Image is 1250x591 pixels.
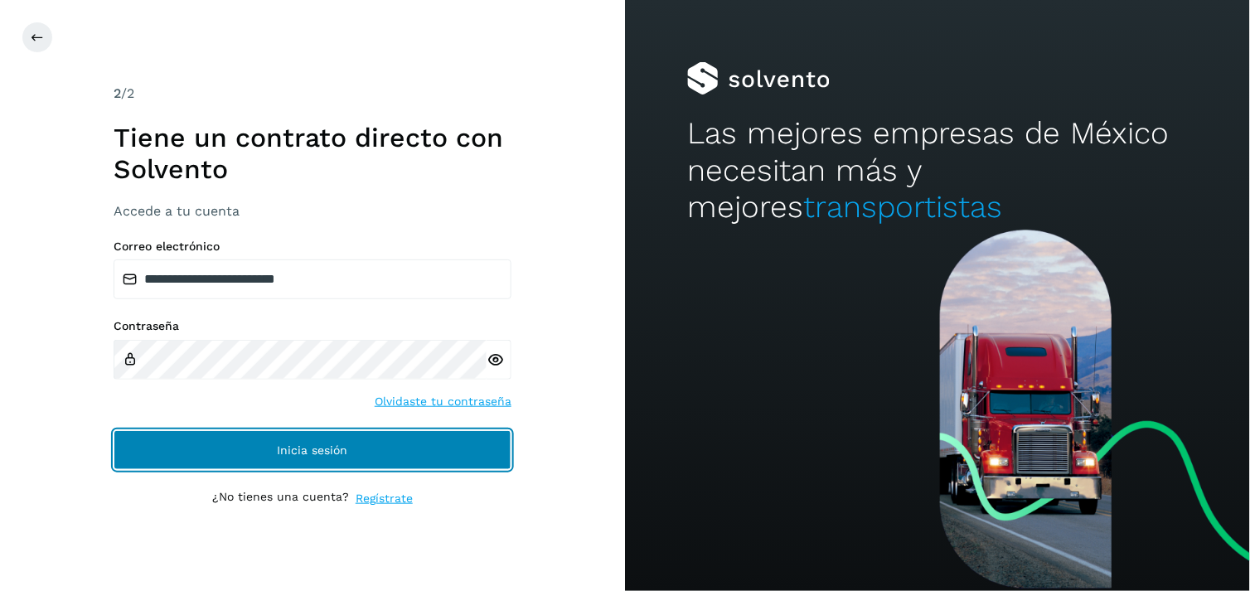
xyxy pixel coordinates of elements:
[356,490,413,507] a: Regístrate
[114,319,511,333] label: Contraseña
[114,203,511,219] h3: Accede a tu cuenta
[375,393,511,410] a: Olvidaste tu contraseña
[114,85,121,101] span: 2
[114,84,511,104] div: /2
[212,490,349,507] p: ¿No tienes una cuenta?
[114,240,511,254] label: Correo electrónico
[114,122,511,186] h1: Tiene un contrato directo con Solvento
[278,444,348,456] span: Inicia sesión
[803,189,1002,225] span: transportistas
[114,430,511,470] button: Inicia sesión
[687,115,1187,225] h2: Las mejores empresas de México necesitan más y mejores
